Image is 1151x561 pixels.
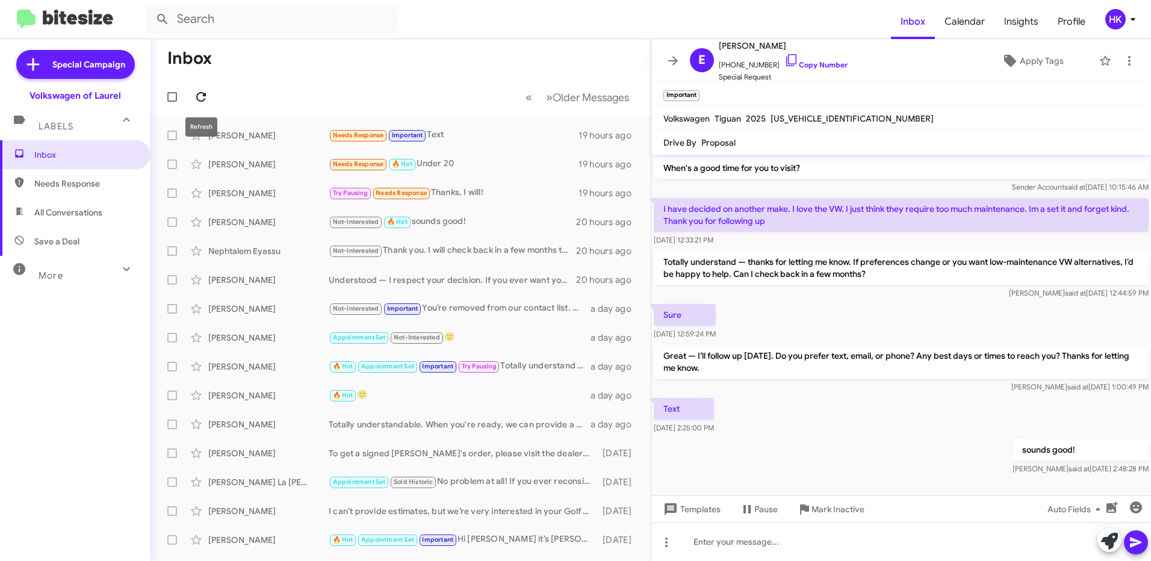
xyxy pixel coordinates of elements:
span: [DATE] 12:59:24 PM [654,329,716,338]
span: [US_VEHICLE_IDENTIFICATION_NUMBER] [771,113,934,124]
div: No problem at all! If you ever reconsider, feel free to reach out. Enjoy driving your Golf R! Hav... [329,475,597,489]
div: [DATE] [597,476,641,488]
div: 20 hours ago [576,216,641,228]
button: Auto Fields [1038,498,1115,520]
span: Drive By [663,137,696,148]
span: Important [422,536,453,544]
div: Hi [PERSON_NAME] it’s [PERSON_NAME] at Ourisman Volkswagen of Laurel. We have an exclusive limite... [329,533,597,547]
span: Needs Response [376,189,427,197]
button: Apply Tags [971,50,1093,72]
span: Proposal [701,137,736,148]
span: Save a Deal [34,235,79,247]
a: Special Campaign [16,50,135,79]
span: Try Pausing [333,189,368,197]
span: All Conversations [34,206,102,219]
div: You’re removed from our contact list. We won’t send further messages. If you change your mind, fe... [329,302,591,315]
div: 20 hours ago [576,274,641,286]
span: [PERSON_NAME] [DATE] 1:00:49 PM [1011,382,1149,391]
a: Copy Number [784,60,848,69]
span: E [698,51,706,70]
div: [DATE] [597,505,641,517]
div: Thank you. I will check back in a few months to see if anything has changed. If you'd prefer a di... [329,244,576,258]
span: Important [392,131,423,139]
span: Needs Response [34,178,137,190]
input: Search [146,5,399,34]
span: Appointment Set [361,362,414,370]
span: said at [1064,182,1085,191]
p: Text [654,398,714,420]
div: Nephtalem Eyassu [208,245,329,257]
span: Special Campaign [52,58,125,70]
div: [PERSON_NAME] [208,332,329,344]
div: a day ago [591,303,641,315]
span: Important [422,362,453,370]
div: Understood — I respect your decision. If you ever want your vehicle evaluated for purchase, reply... [329,274,576,286]
span: Volkswagen [663,113,710,124]
span: » [546,90,553,105]
span: [PHONE_NUMBER] [719,53,848,71]
span: Sold Historic [394,478,433,486]
nav: Page navigation example [519,85,636,110]
div: I can’t provide estimates, but we’re very interested in your Golf Alltrack! I recommend booking a... [329,505,597,517]
div: Refresh [185,117,217,137]
div: Volkswagen of Laurel [29,90,121,102]
div: sounds good! [329,215,576,229]
div: [PERSON_NAME] [208,274,329,286]
button: Templates [651,498,730,520]
div: 20 hours ago [576,245,641,257]
a: Inbox [891,4,935,39]
a: Insights [994,4,1048,39]
div: a day ago [591,418,641,430]
div: [PERSON_NAME] [208,389,329,401]
span: Appointment Set [333,333,386,341]
span: said at [1065,288,1086,297]
a: Calendar [935,4,994,39]
button: Previous [518,85,539,110]
button: Pause [730,498,787,520]
div: 🙂 [329,330,591,344]
div: [PERSON_NAME] La [PERSON_NAME] [208,476,329,488]
div: 19 hours ago [579,158,641,170]
div: To get a signed [PERSON_NAME]'s order, please visit the dealership. We can assist you through the... [329,447,597,459]
div: Text [329,128,579,142]
span: Mark Inactive [811,498,864,520]
span: Pause [754,498,778,520]
span: [DATE] 12:33:21 PM [654,235,713,244]
div: [PERSON_NAME] [208,158,329,170]
span: 🔥 Hot [333,536,353,544]
div: a day ago [591,361,641,373]
div: Totally understandable. When you're ready, we can provide a free appraisal and payoff estimate fo... [329,418,591,430]
div: [PERSON_NAME] [208,534,329,546]
span: Not-Interested [333,218,379,226]
span: Apply Tags [1020,50,1064,72]
span: Needs Response [333,160,384,168]
span: Not-Interested [333,247,379,255]
div: [PERSON_NAME] [208,129,329,141]
span: 🔥 Hot [387,218,408,226]
span: Not-Interested [394,333,440,341]
span: said at [1069,464,1090,473]
span: Appointment Set [361,536,414,544]
p: Totally understand — thanks for letting me know. If preferences change or you want low-maintenanc... [654,251,1149,285]
span: [PERSON_NAME] [DATE] 2:48:28 PM [1013,464,1149,473]
span: 🔥 Hot [333,362,353,370]
div: Under 20 [329,157,579,171]
div: [PERSON_NAME] [208,361,329,373]
span: Needs Response [333,131,384,139]
span: Tiguan [715,113,741,124]
p: I have decided on another make. I love the VW. I just think they require too much maintenance. Im... [654,198,1149,232]
span: Special Request [719,71,848,83]
span: 🔥 Hot [333,391,353,399]
span: « [526,90,532,105]
div: [PERSON_NAME] [208,216,329,228]
div: [PERSON_NAME] [208,303,329,315]
span: Profile [1048,4,1095,39]
p: sounds good! [1013,439,1149,460]
div: a day ago [591,389,641,401]
span: Not-Interested [333,305,379,312]
span: Sender Account [DATE] 10:15:46 AM [1012,182,1149,191]
div: a day ago [591,332,641,344]
span: Inbox [34,149,137,161]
